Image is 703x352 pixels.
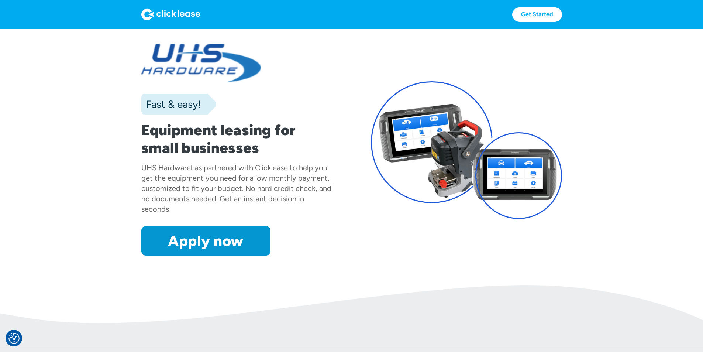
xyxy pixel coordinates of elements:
[8,333,20,344] button: Consent Preferences
[141,97,201,112] div: Fast & easy!
[141,8,200,20] img: Logo
[512,7,562,22] a: Get Started
[141,226,270,256] a: Apply now
[8,333,20,344] img: Revisit consent button
[141,163,331,213] div: has partnered with Clicklease to help you get the equipment you need for a low monthly payment, c...
[141,163,191,172] div: UHS Hardware
[141,121,332,157] h1: Equipment leasing for small businesses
